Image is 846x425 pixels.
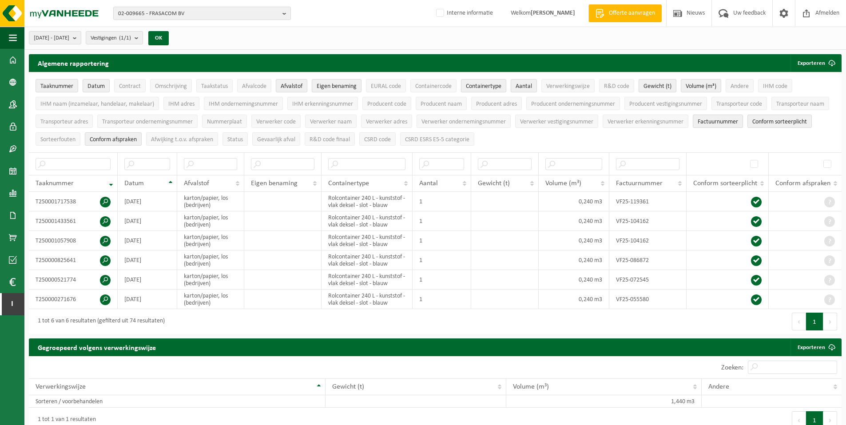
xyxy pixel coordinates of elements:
button: CSRD ESRS E5-5 categorieCSRD ESRS E5-5 categorie: Activate to sort [400,132,474,146]
button: 1 [806,313,823,330]
span: Producent ondernemingsnummer [531,101,615,107]
button: Next [823,313,837,330]
span: Conform sorteerplicht [752,119,807,125]
td: Rolcontainer 240 L - kunststof - vlak deksel - slot - blauw [322,250,413,270]
span: Conform afspraken [90,136,137,143]
td: 1 [413,290,471,309]
span: CSRD ESRS E5-5 categorie [405,136,469,143]
span: Verwerkingswijze [36,383,86,390]
button: EURAL codeEURAL code: Activate to sort [366,79,406,92]
button: Verwerker adresVerwerker adres: Activate to sort [361,115,412,128]
button: VerwerkingswijzeVerwerkingswijze: Activate to sort [541,79,595,92]
span: R&D code finaal [310,136,350,143]
td: T250001717538 [29,192,118,211]
button: 02-009665 - FRASACOM BV [113,7,291,20]
td: karton/papier, los (bedrijven) [177,270,245,290]
span: IHM naam (inzamelaar, handelaar, makelaar) [40,101,154,107]
td: T250000825641 [29,250,118,270]
span: Transporteur naam [776,101,824,107]
button: NummerplaatNummerplaat: Activate to sort [202,115,247,128]
span: R&D code [604,83,629,90]
button: AfvalstofAfvalstof: Activate to sort [276,79,307,92]
span: Nummerplaat [207,119,242,125]
span: Gewicht (t) [478,180,510,187]
button: Vestigingen(1/1) [86,31,143,44]
td: [DATE] [118,211,177,231]
span: Taakstatus [201,83,228,90]
button: Producent adresProducent adres: Activate to sort [471,97,522,110]
label: Zoeken: [721,364,743,371]
span: Volume (m³) [545,180,581,187]
td: VF25-119361 [609,192,687,211]
span: Aantal [419,180,438,187]
button: IHM ondernemingsnummerIHM ondernemingsnummer: Activate to sort [204,97,283,110]
td: 0,240 m3 [539,290,609,309]
button: Producent ondernemingsnummerProducent ondernemingsnummer: Activate to sort [526,97,620,110]
span: [DATE] - [DATE] [34,32,69,45]
button: Previous [792,313,806,330]
button: Producent vestigingsnummerProducent vestigingsnummer: Activate to sort [624,97,707,110]
span: Gewicht (t) [643,83,671,90]
button: Exporteren [790,54,841,72]
td: T250001433561 [29,211,118,231]
button: Gevaarlijk afval : Activate to sort [252,132,300,146]
span: Offerte aanvragen [607,9,657,18]
span: Transporteur ondernemingsnummer [102,119,193,125]
td: Rolcontainer 240 L - kunststof - vlak deksel - slot - blauw [322,290,413,309]
button: IHM adresIHM adres: Activate to sort [163,97,199,110]
button: IHM codeIHM code: Activate to sort [758,79,792,92]
td: 1 [413,192,471,211]
span: EURAL code [371,83,401,90]
span: Datum [87,83,105,90]
button: Transporteur ondernemingsnummerTransporteur ondernemingsnummer : Activate to sort [97,115,198,128]
button: Conform sorteerplicht : Activate to sort [747,115,812,128]
button: Verwerker codeVerwerker code: Activate to sort [251,115,301,128]
button: CSRD codeCSRD code: Activate to sort [359,132,396,146]
td: 0,240 m3 [539,250,609,270]
button: AndereAndere: Activate to sort [726,79,754,92]
td: [DATE] [118,192,177,211]
td: [DATE] [118,270,177,290]
td: Rolcontainer 240 L - kunststof - vlak deksel - slot - blauw [322,211,413,231]
span: Verwerker adres [366,119,407,125]
span: Afvalstof [184,180,209,187]
span: IHM adres [168,101,195,107]
span: Taaknummer [40,83,73,90]
span: Eigen benaming [251,180,298,187]
button: R&D codeR&amp;D code: Activate to sort [599,79,634,92]
td: VF25-055580 [609,290,687,309]
span: IHM code [763,83,787,90]
button: Eigen benamingEigen benaming: Activate to sort [312,79,361,92]
button: Gewicht (t)Gewicht (t): Activate to sort [639,79,676,92]
td: VF25-104162 [609,231,687,250]
a: Offerte aanvragen [588,4,662,22]
td: [DATE] [118,250,177,270]
span: 02-009665 - FRASACOM BV [118,7,279,20]
span: Afvalcode [242,83,266,90]
button: ContractContract: Activate to sort [114,79,146,92]
button: Volume (m³)Volume (m³): Activate to sort [681,79,721,92]
td: Rolcontainer 240 L - kunststof - vlak deksel - slot - blauw [322,270,413,290]
span: Gevaarlijk afval [257,136,295,143]
button: IHM naam (inzamelaar, handelaar, makelaar)IHM naam (inzamelaar, handelaar, makelaar): Activate to... [36,97,159,110]
td: 1,440 m3 [506,395,702,408]
button: AfvalcodeAfvalcode: Activate to sort [237,79,271,92]
span: CSRD code [364,136,391,143]
td: 1 [413,250,471,270]
span: Taaknummer [36,180,74,187]
span: Gewicht (t) [332,383,364,390]
span: Producent vestigingsnummer [629,101,702,107]
span: Verwerker erkenningsnummer [608,119,683,125]
span: Afwijking t.o.v. afspraken [151,136,213,143]
span: I [9,293,16,315]
span: Factuurnummer [698,119,738,125]
td: karton/papier, los (bedrijven) [177,250,245,270]
h2: Algemene rapportering [29,54,118,72]
button: Producent codeProducent code: Activate to sort [362,97,411,110]
span: Conform sorteerplicht [693,180,757,187]
button: [DATE] - [DATE] [29,31,81,44]
td: 1 [413,211,471,231]
h2: Gegroepeerd volgens verwerkingswijze [29,338,165,356]
span: Afvalstof [281,83,302,90]
div: 1 tot 6 van 6 resultaten (gefilterd uit 74 resultaten) [33,314,165,330]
